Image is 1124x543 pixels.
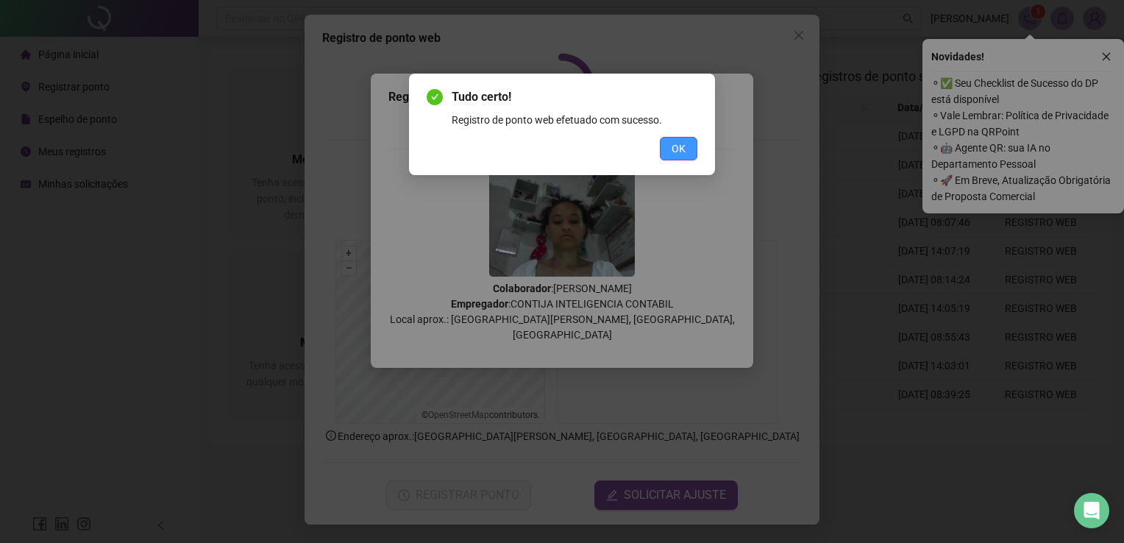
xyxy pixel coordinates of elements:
[660,137,697,160] button: OK
[452,88,697,106] span: Tudo certo!
[672,141,686,157] span: OK
[427,89,443,105] span: check-circle
[1074,493,1109,528] div: Open Intercom Messenger
[452,112,697,128] div: Registro de ponto web efetuado com sucesso.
